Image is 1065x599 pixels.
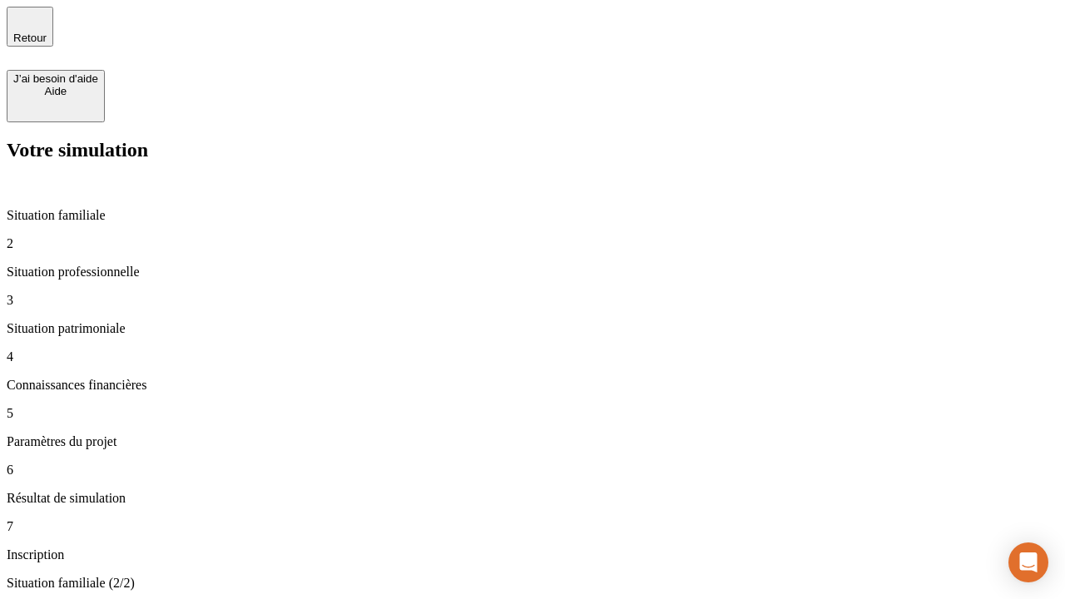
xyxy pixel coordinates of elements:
button: J’ai besoin d'aideAide [7,70,105,122]
p: 2 [7,236,1058,251]
p: Inscription [7,547,1058,562]
p: Paramètres du projet [7,434,1058,449]
p: Connaissances financières [7,378,1058,393]
p: Situation patrimoniale [7,321,1058,336]
div: Aide [13,85,98,97]
p: 4 [7,349,1058,364]
p: 6 [7,463,1058,478]
div: Open Intercom Messenger [1008,542,1048,582]
button: Retour [7,7,53,47]
p: Situation familiale (2/2) [7,576,1058,591]
p: Situation familiale [7,208,1058,223]
p: Situation professionnelle [7,265,1058,280]
p: Résultat de simulation [7,491,1058,506]
span: Retour [13,32,47,44]
h2: Votre simulation [7,139,1058,161]
p: 7 [7,519,1058,534]
div: J’ai besoin d'aide [13,72,98,85]
p: 3 [7,293,1058,308]
p: 5 [7,406,1058,421]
